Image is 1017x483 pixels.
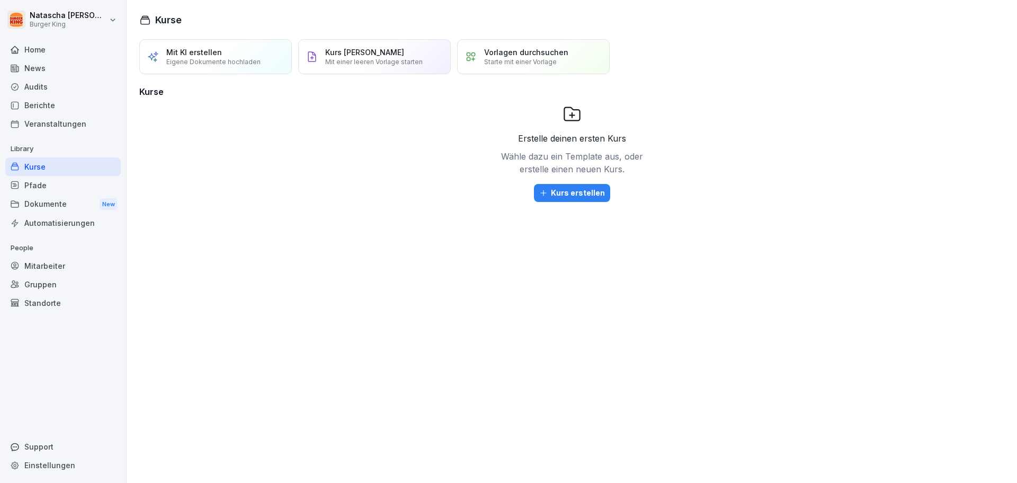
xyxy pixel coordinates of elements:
[139,85,1004,98] h3: Kurse
[30,21,107,28] p: Burger King
[5,96,121,115] a: Berichte
[155,13,182,27] h1: Kurse
[498,150,646,175] p: Wähle dazu ein Template aus, oder erstelle einen neuen Kurs.
[5,40,121,59] a: Home
[539,187,605,199] div: Kurs erstellen
[5,195,121,214] div: Dokumente
[5,294,121,312] a: Standorte
[5,176,121,195] a: Pfade
[166,48,222,57] p: Mit KI erstellen
[5,240,121,257] p: People
[534,184,610,202] button: Kurs erstellen
[5,115,121,133] a: Veranstaltungen
[325,48,404,57] p: Kurs [PERSON_NAME]
[5,456,121,475] a: Einstellungen
[5,157,121,176] a: Kurse
[5,77,121,96] a: Audits
[325,58,423,66] p: Mit einer leeren Vorlage starten
[5,195,121,214] a: DokumenteNew
[100,198,118,210] div: New
[166,58,261,66] p: Eigene Dokumente hochladen
[5,59,121,77] a: News
[5,275,121,294] a: Gruppen
[518,132,626,145] p: Erstelle deinen ersten Kurs
[484,58,557,66] p: Starte mit einer Vorlage
[484,48,568,57] p: Vorlagen durchsuchen
[5,437,121,456] div: Support
[5,214,121,232] a: Automatisierungen
[5,257,121,275] a: Mitarbeiter
[30,11,107,20] p: Natascha [PERSON_NAME]
[5,140,121,157] p: Library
